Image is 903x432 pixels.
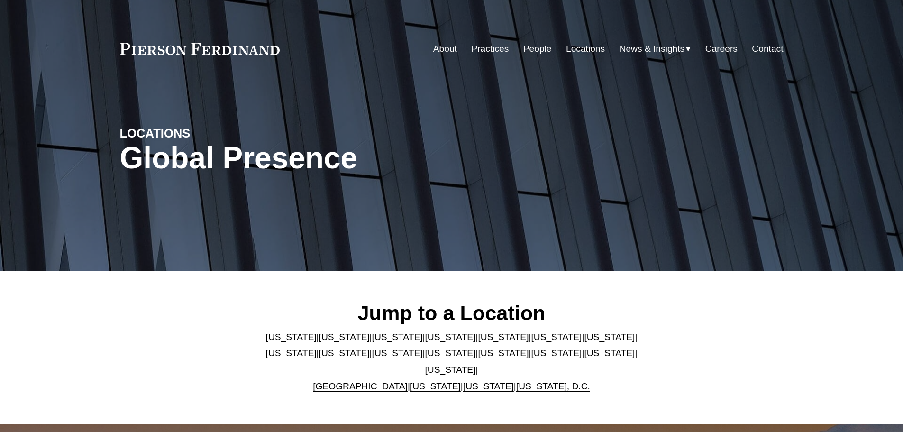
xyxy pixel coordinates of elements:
a: [US_STATE] [319,348,370,358]
a: [US_STATE] [266,332,317,342]
a: [US_STATE] [425,348,476,358]
a: People [523,40,552,58]
a: [US_STATE] [531,332,582,342]
a: [US_STATE] [425,365,476,375]
h1: Global Presence [120,141,562,175]
a: [US_STATE] [584,348,635,358]
a: [US_STATE], D.C. [516,381,590,391]
a: [US_STATE] [584,332,635,342]
a: Careers [705,40,738,58]
a: [US_STATE] [372,332,423,342]
span: News & Insights [620,41,685,57]
a: About [433,40,457,58]
a: Locations [566,40,605,58]
a: [US_STATE] [463,381,514,391]
a: [US_STATE] [531,348,582,358]
a: [US_STATE] [319,332,370,342]
a: Contact [752,40,783,58]
a: [US_STATE] [410,381,461,391]
a: Practices [471,40,509,58]
a: [US_STATE] [478,348,529,358]
a: [US_STATE] [478,332,529,342]
a: [US_STATE] [425,332,476,342]
a: folder dropdown [620,40,691,58]
a: [US_STATE] [266,348,317,358]
a: [US_STATE] [372,348,423,358]
h2: Jump to a Location [258,301,645,325]
a: [GEOGRAPHIC_DATA] [313,381,408,391]
p: | | | | | | | | | | | | | | | | | | [258,329,645,395]
h4: LOCATIONS [120,126,286,141]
